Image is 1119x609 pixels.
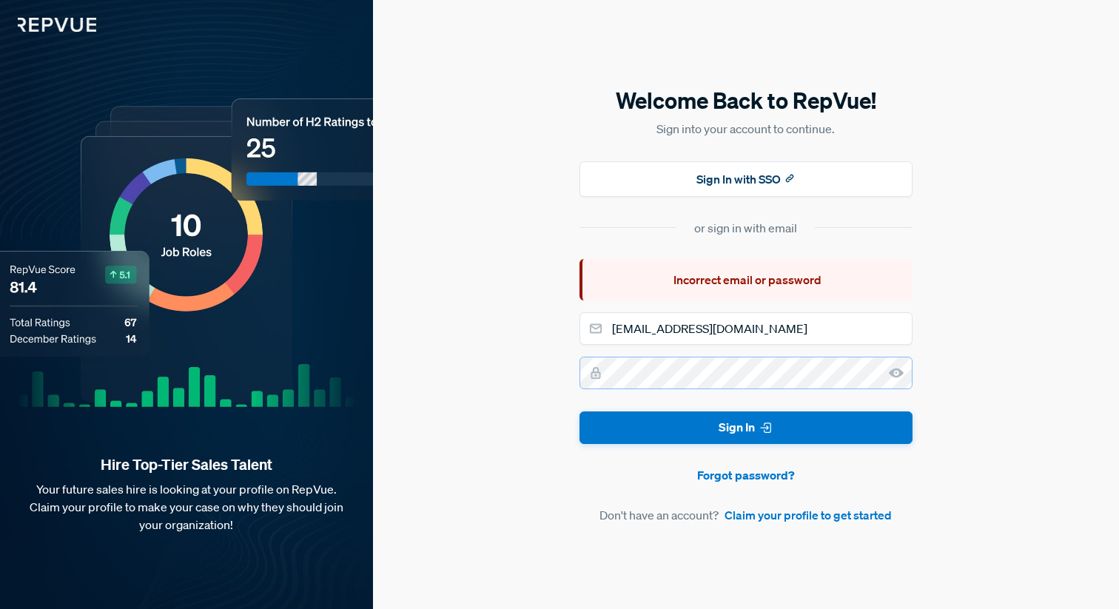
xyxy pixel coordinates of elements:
[579,506,913,524] article: Don't have an account?
[579,312,913,345] input: Email address
[579,161,913,197] button: Sign In with SSO
[694,219,797,237] div: or sign in with email
[579,120,913,138] p: Sign into your account to continue.
[579,411,913,445] button: Sign In
[725,506,892,524] a: Claim your profile to get started
[24,480,349,534] p: Your future sales hire is looking at your profile on RepVue. Claim your profile to make your case...
[579,466,913,484] a: Forgot password?
[579,259,913,300] div: Incorrect email or password
[24,455,349,474] strong: Hire Top-Tier Sales Talent
[579,85,913,116] h5: Welcome Back to RepVue!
